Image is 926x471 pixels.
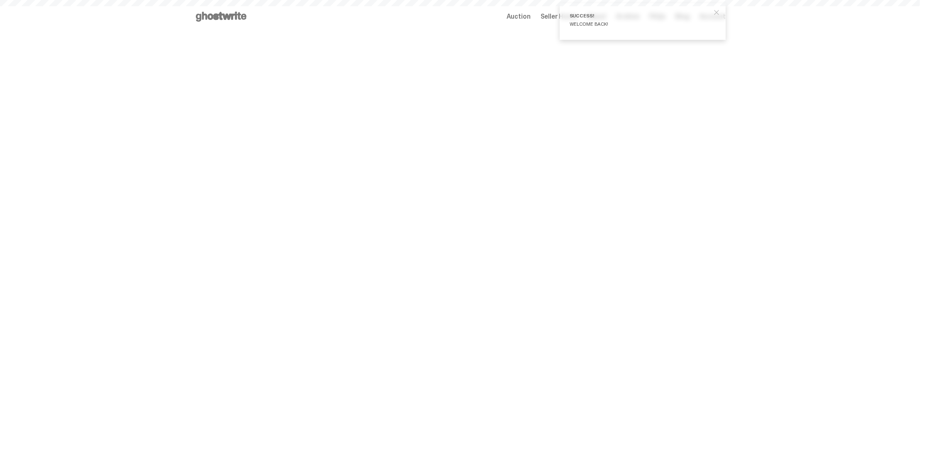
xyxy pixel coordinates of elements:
button: close [709,5,724,20]
a: Seller Home [541,13,577,20]
div: Success! [570,13,709,18]
a: Auction [507,13,531,20]
div: Welcome back! [570,22,709,27]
